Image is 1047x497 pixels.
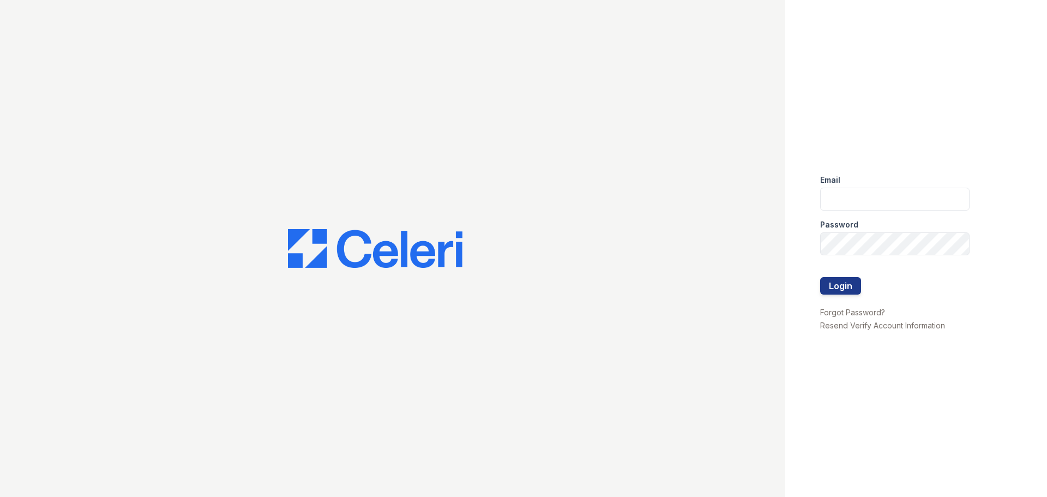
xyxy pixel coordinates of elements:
[820,321,945,330] a: Resend Verify Account Information
[288,229,462,268] img: CE_Logo_Blue-a8612792a0a2168367f1c8372b55b34899dd931a85d93a1a3d3e32e68fde9ad4.png
[820,175,840,185] label: Email
[820,308,885,317] a: Forgot Password?
[820,277,861,295] button: Login
[820,219,858,230] label: Password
